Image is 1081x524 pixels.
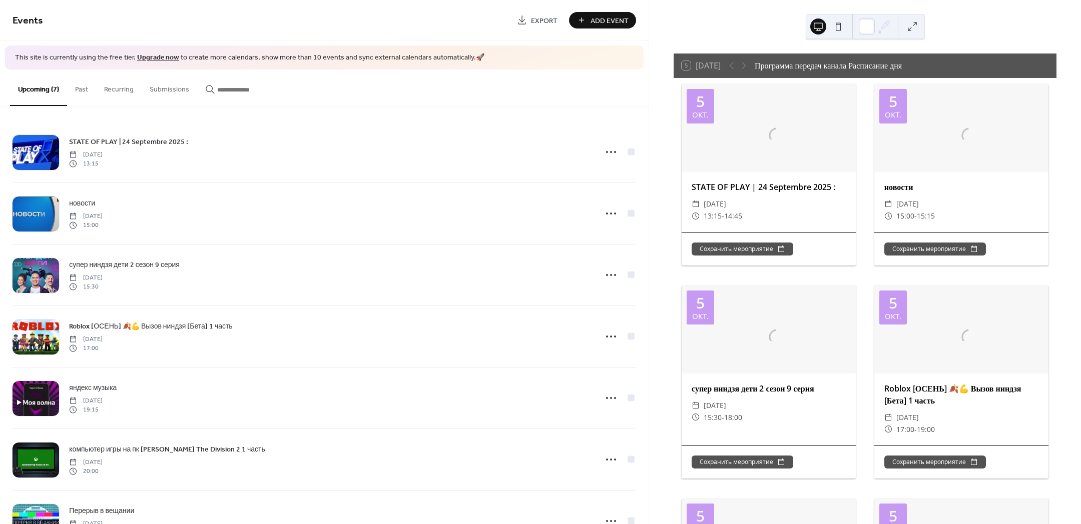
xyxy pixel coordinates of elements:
span: супер ниндзя дети 2 сезон 9 серия [69,259,180,270]
div: 5 [889,295,897,310]
a: яндекс музыка [69,382,117,393]
a: супер ниндзя дети 2 сезон 9 серия [69,259,180,270]
div: ​ [884,411,892,423]
div: Программа передач канала Расписание дня [755,59,902,71]
span: - [914,423,917,435]
span: Add Event [591,15,629,26]
div: ​ [692,198,700,210]
div: 5 [696,508,705,523]
div: STATE OF PLAY | 24 Septembre 2025 : [682,181,856,193]
div: окт. [885,111,901,118]
button: Upcoming (7) [10,69,67,106]
div: ​ [692,411,700,423]
span: 15:00 [896,210,914,222]
div: окт. [692,111,709,118]
a: STATE OF PLAY | 24 Septembre 2025 : [69,136,188,147]
button: Сохранить мероприятие [884,242,986,255]
div: ​ [884,210,892,222]
button: Сохранить мероприятие [692,242,793,255]
span: 19:00 [917,423,935,435]
div: новости [874,181,1048,193]
span: 13:15 [69,159,103,168]
div: 5 [889,94,897,109]
span: [DATE] [69,396,103,405]
span: [DATE] [704,399,726,411]
a: компьютер игры на пк [PERSON_NAME] The Division 2 1 часть [69,443,265,455]
span: - [722,411,724,423]
div: ​ [884,198,892,210]
div: супер ниндзя дети 2 сезон 9 серия [682,382,856,394]
button: Сохранить мероприятие [884,455,986,468]
span: 15:30 [704,411,722,423]
span: [DATE] [704,198,726,210]
span: Export [531,15,558,26]
div: 5 [696,94,705,109]
a: Перерыв в вещании [69,505,134,516]
div: Roblox [ОСЕНЬ] 🍂💪 Вызов ниндзя [Бета] 1 часть [874,382,1048,406]
a: Upgrade now [137,51,179,64]
a: Export [509,12,565,28]
span: Events [13,11,43,30]
span: [DATE] [69,334,103,343]
button: Add Event [569,12,636,28]
div: окт. [692,312,709,320]
span: [DATE] [896,198,919,210]
div: 5 [889,508,897,523]
span: Перерыв в вещании [69,505,134,516]
span: [DATE] [69,211,103,220]
div: ​ [692,399,700,411]
span: 15:15 [917,210,935,222]
div: окт. [885,312,901,320]
span: 18:00 [724,411,742,423]
button: Past [67,69,96,105]
span: яндекс музыка [69,382,117,393]
span: STATE OF PLAY | 24 Septembre 2025 : [69,136,188,147]
span: 15:30 [69,282,103,291]
a: новости [69,197,95,209]
button: Recurring [96,69,142,105]
span: - [914,210,917,222]
span: 13:15 [704,210,722,222]
span: [DATE] [896,411,919,423]
div: 5 [696,295,705,310]
button: Сохранить мероприятие [692,455,793,468]
span: 17:00 [896,423,914,435]
span: 20:00 [69,467,103,476]
span: 14:45 [724,210,742,222]
span: [DATE] [69,457,103,466]
span: 17:00 [69,344,103,353]
span: This site is currently using the free tier. to create more calendars, show more than 10 events an... [15,53,484,63]
span: - [722,210,724,222]
span: [DATE] [69,150,103,159]
div: ​ [884,423,892,435]
span: 15:00 [69,221,103,230]
span: 19:15 [69,405,103,414]
button: Submissions [142,69,197,105]
div: ​ [692,210,700,222]
a: Roblox [ОСЕНЬ] 🍂💪 Вызов ниндзя [Бета] 1 часть [69,320,232,332]
span: [DATE] [69,273,103,282]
